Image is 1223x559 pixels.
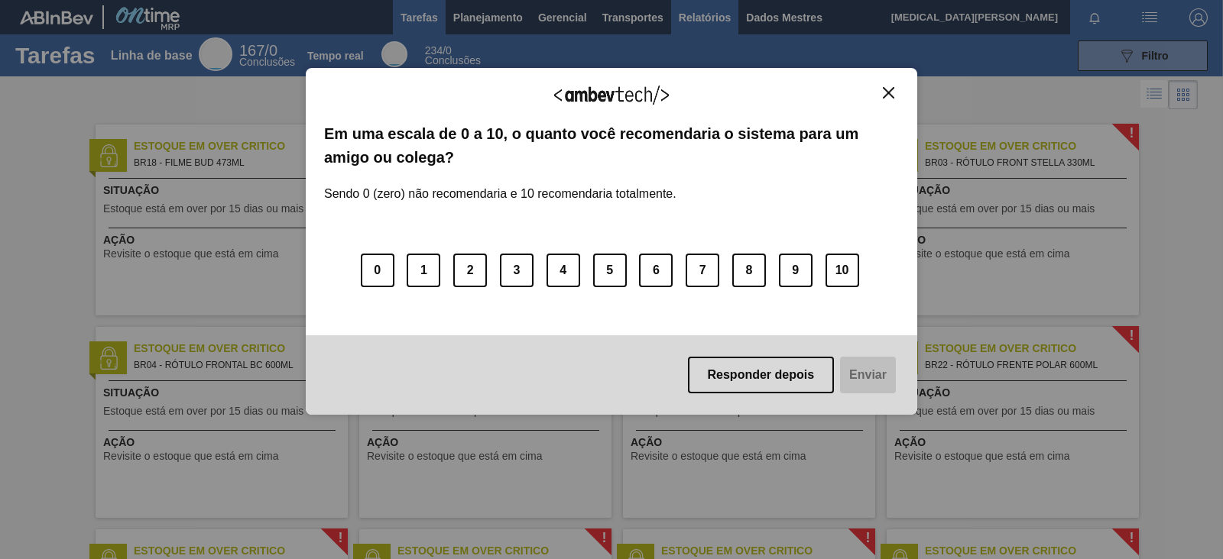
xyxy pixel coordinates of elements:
[407,254,440,287] button: 1
[453,254,487,287] button: 2
[547,254,580,287] button: 4
[878,86,899,99] button: Close
[324,122,899,169] label: Em uma escala de 0 a 10, o quanto você recomendaria o sistema para um amigo ou colega?
[593,254,627,287] button: 5
[500,254,534,287] button: 3
[826,254,859,287] button: 10
[324,169,676,201] label: Sendo 0 (zero) não recomendaria e 10 recomendaria totalmente.
[361,254,394,287] button: 0
[688,357,835,393] button: Responder depois
[686,254,719,287] button: 7
[732,254,766,287] button: 8
[883,87,894,99] img: Close
[639,254,673,287] button: 6
[779,254,813,287] button: 9
[554,86,669,105] img: Logo Ambevtech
